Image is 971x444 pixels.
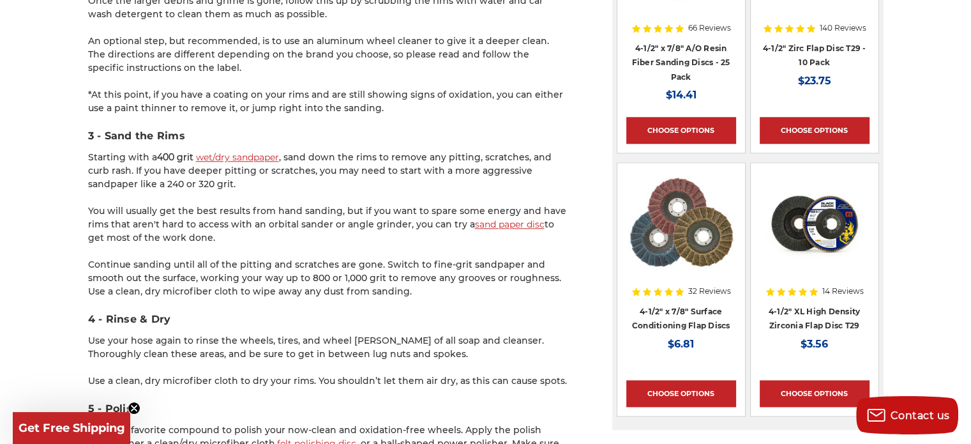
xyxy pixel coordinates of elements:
strong: 400 grit [157,151,193,163]
p: Use a clean, dry microfiber cloth to dry your rims. You shouldn’t let them air dry, as this can c... [88,374,567,388]
a: wet/dry sandpaper [196,151,279,163]
a: sand paper disc [475,218,545,230]
span: $23.75 [798,75,831,87]
p: An optional step, but recommended, is to use an aluminum wheel cleaner to give it a deeper clean.... [88,34,567,75]
h3: 5 - Polish [88,401,567,417]
span: 140 Reviews [820,24,866,32]
a: 4-1/2" XL High Density Zirconia Flap Disc T29 [769,307,861,331]
img: 4-1/2" XL High Density Zirconia Flap Disc T29 [764,172,866,274]
a: 4-1/2" Zirc Flap Disc T29 - 10 Pack [763,43,866,68]
span: $6.81 [668,338,694,350]
p: You will usually get the best results from hand sanding, but if you want to spare some energy and... [88,204,567,245]
span: Get Free Shipping [19,421,125,435]
span: $14.41 [666,89,696,101]
span: $3.56 [801,338,828,350]
span: 32 Reviews [688,287,731,295]
h3: 4 - Rinse & Dry [88,312,567,327]
a: Scotch brite flap discs [626,172,736,282]
a: 4-1/2" x 7/8" A/O Resin Fiber Sanding Discs - 25 Pack [632,43,730,82]
span: 14 Reviews [822,287,864,295]
div: Get Free ShippingClose teaser [13,412,130,444]
button: Contact us [856,396,958,434]
h3: 3 - Sand the Rims [88,128,567,144]
a: Choose Options [760,117,869,144]
span: Contact us [891,410,950,422]
p: Continue sanding until all of the pitting and scratches are gone. Switch to fine-grit sandpaper a... [88,258,567,298]
button: Close teaser [128,402,140,415]
p: Starting with a , sand down the rims to remove any pitting, scratches, and curb rash. If you have... [88,151,567,191]
a: Choose Options [626,117,736,144]
p: Use your hose again to rinse the wheels, tires, and wheel [PERSON_NAME] of all soap and cleanser.... [88,334,567,361]
img: Scotch brite flap discs [628,172,733,274]
a: Choose Options [626,380,736,407]
a: Choose Options [760,380,869,407]
span: 66 Reviews [688,24,731,32]
a: 4-1/2" XL High Density Zirconia Flap Disc T29 [760,172,869,282]
a: 4-1/2" x 7/8" Surface Conditioning Flap Discs [632,307,730,331]
p: *At this point, if you have a coating on your rims and are still showing signs of oxidation, you ... [88,88,567,115]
